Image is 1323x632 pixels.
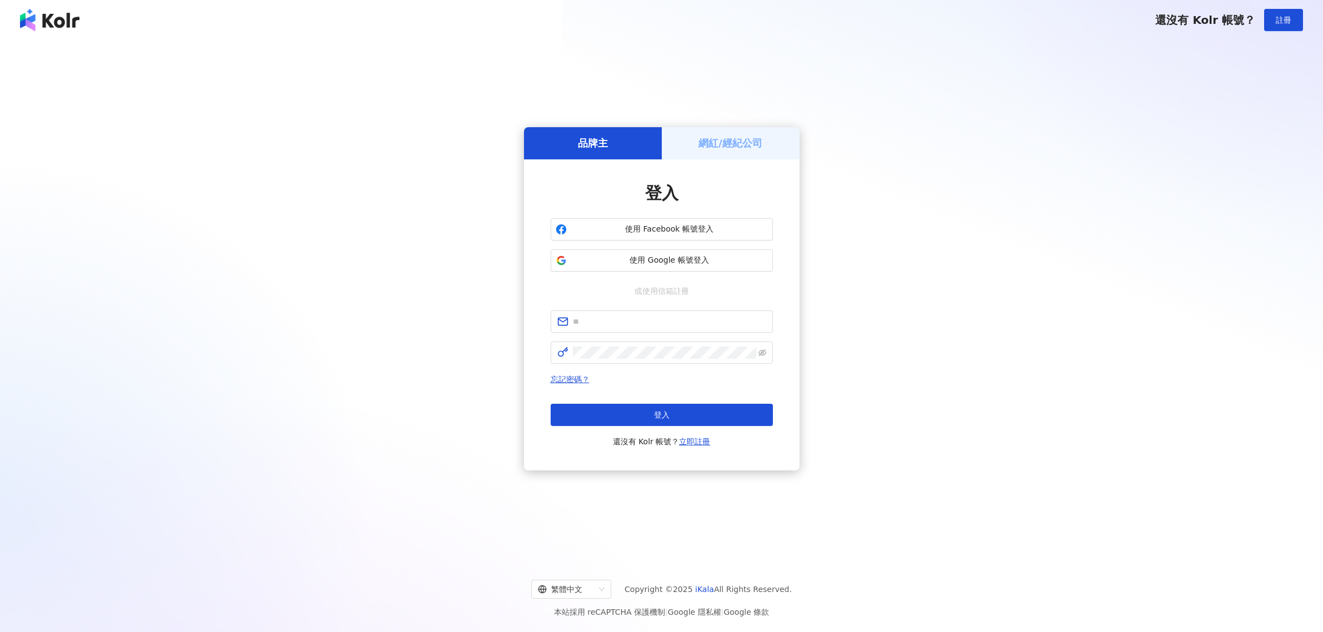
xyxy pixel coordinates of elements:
span: eye-invisible [758,349,766,357]
button: 註冊 [1264,9,1303,31]
a: Google 隱私權 [668,608,721,616]
span: 還沒有 Kolr 帳號？ [613,435,711,448]
img: logo [20,9,79,31]
div: 繁體中文 [538,580,595,598]
span: 使用 Facebook 帳號登入 [571,224,768,235]
span: 或使用信箱註冊 [627,285,697,297]
h5: 品牌主 [578,136,608,150]
span: 還沒有 Kolr 帳號？ [1155,13,1255,27]
span: Copyright © 2025 All Rights Reserved. [625,583,792,596]
span: 註冊 [1276,16,1291,24]
button: 使用 Google 帳號登入 [551,249,773,272]
button: 使用 Facebook 帳號登入 [551,218,773,240]
span: 本站採用 reCAPTCHA 保護機制 [554,605,769,619]
a: 忘記密碼？ [551,375,590,384]
span: | [721,608,724,616]
span: | [665,608,668,616]
button: 登入 [551,404,773,426]
a: 立即註冊 [679,437,710,446]
span: 登入 [645,183,678,203]
h5: 網紅/經紀公司 [698,136,762,150]
a: iKala [695,585,714,594]
span: 使用 Google 帳號登入 [571,255,768,266]
span: 登入 [654,410,670,419]
a: Google 條款 [723,608,769,616]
